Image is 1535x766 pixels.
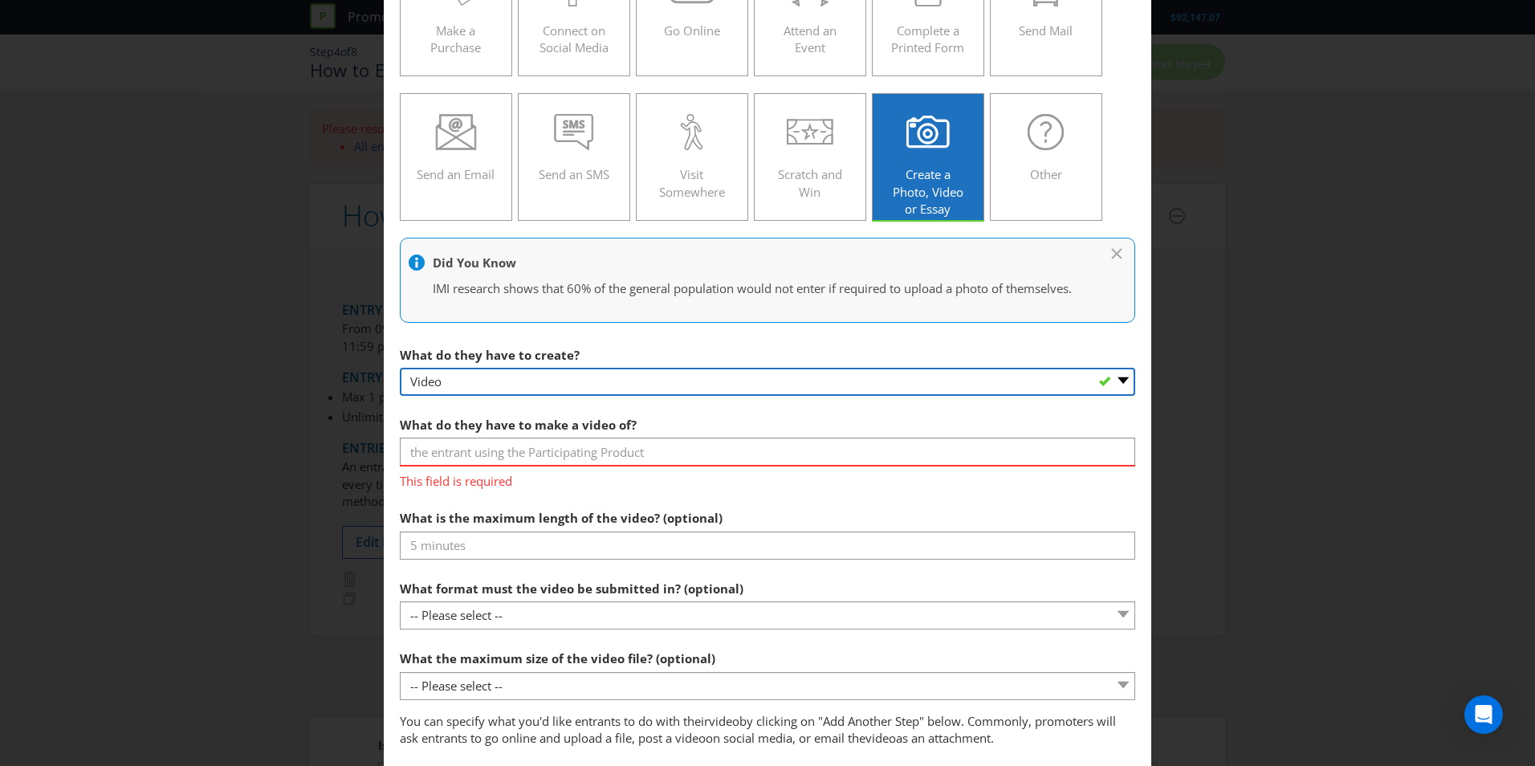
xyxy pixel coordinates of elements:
[784,22,837,55] span: Attend an Event
[539,166,609,182] span: Send an SMS
[896,730,994,746] span: as an attachment.
[400,467,1135,490] span: This field is required
[539,22,609,55] span: Connect on Social Media
[400,713,1116,746] span: by clicking on "Add Another Step" below. Commonly, promoters will ask entrants to go online and u...
[659,166,725,199] span: Visit Somewhere
[706,730,865,746] span: on social media, or email the
[400,510,723,526] span: What is the maximum length of the video? (optional)
[778,166,842,199] span: Scratch and Win
[1030,166,1062,182] span: Other
[400,438,1135,466] input: the entrant using the Participating Product
[1019,22,1073,39] span: Send Mail
[400,650,715,666] span: What the maximum size of the video file? (optional)
[430,22,481,55] span: Make a Purchase
[709,713,739,729] span: video
[417,166,495,182] span: Send an Email
[675,730,706,746] span: video
[400,713,709,729] span: You can specify what you'd like entrants to do with their
[400,347,580,363] span: What do they have to create?
[891,22,964,55] span: Complete a Printed Form
[893,166,963,217] span: Create a Photo, Video or Essay
[865,730,896,746] span: video
[400,417,637,433] span: What do they have to make a video of?
[433,280,1086,297] p: IMI research shows that 60% of the general population would not enter if required to upload a pho...
[400,532,1135,560] input: 5 minutes
[1464,695,1503,734] div: Open Intercom Messenger
[664,22,720,39] span: Go Online
[400,581,743,597] span: What format must the video be submitted in? (optional)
